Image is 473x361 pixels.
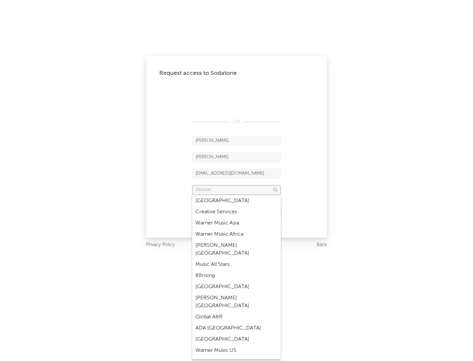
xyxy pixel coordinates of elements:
[192,281,281,292] div: [GEOGRAPHIC_DATA]
[192,136,281,146] input: First Name
[192,323,281,334] div: ADA [GEOGRAPHIC_DATA]
[146,241,175,249] a: Privacy Policy
[192,345,281,356] div: Warner Music US
[192,311,281,323] div: Global A&R
[192,169,281,179] input: Email
[192,206,281,218] div: Creative Services
[192,292,281,311] div: [PERSON_NAME] [GEOGRAPHIC_DATA]
[192,334,281,345] div: [GEOGRAPHIC_DATA]
[192,152,281,162] input: Last Name
[192,240,281,259] div: [PERSON_NAME] [GEOGRAPHIC_DATA]
[192,195,281,206] div: [GEOGRAPHIC_DATA]
[317,241,327,249] a: Back
[192,118,281,126] div: OR
[192,259,281,270] div: Music All Stars
[192,270,281,281] div: 88rising
[159,69,314,77] div: Request access to Sodatone
[192,218,281,229] div: Warner Music Asia
[192,229,281,240] div: Warner Music Africa
[192,185,281,195] input: Division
